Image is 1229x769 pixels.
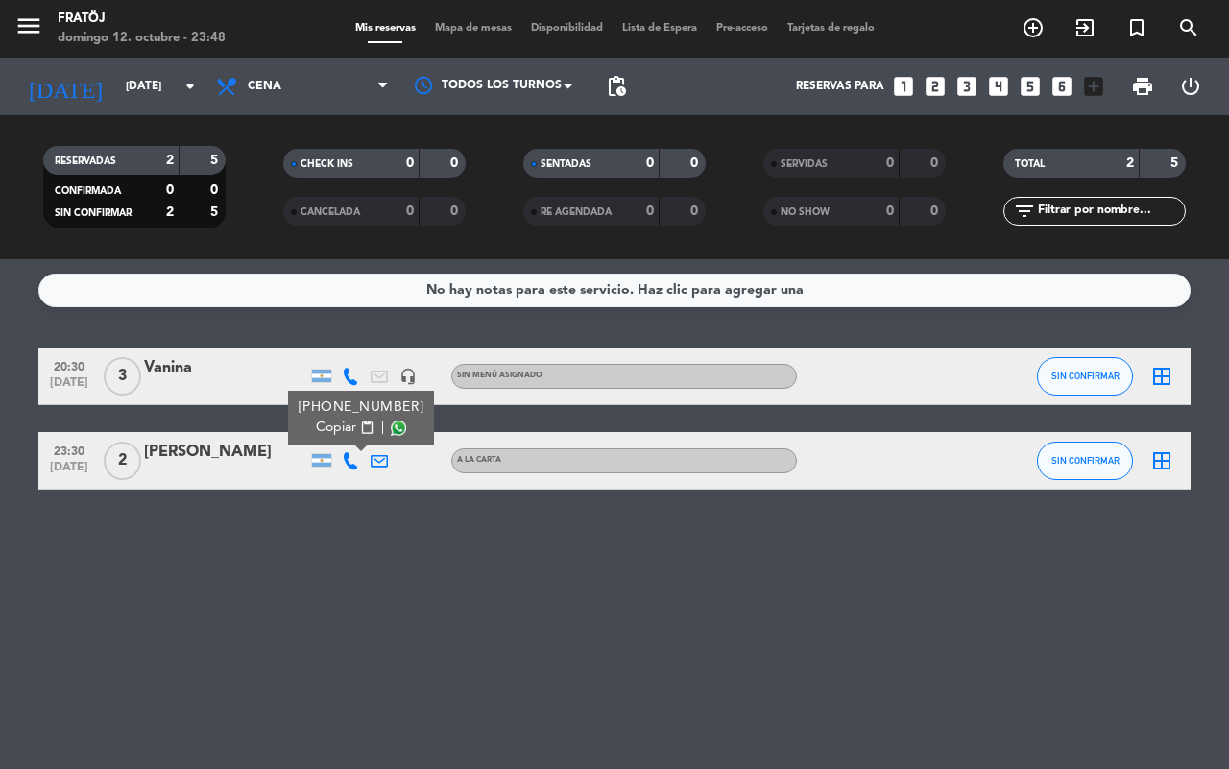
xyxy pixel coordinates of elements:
span: SIN CONFIRMAR [1051,455,1120,466]
div: No hay notas para este servicio. Haz clic para agregar una [426,279,804,301]
span: 20:30 [45,354,93,376]
i: looks_3 [954,74,979,99]
div: [PHONE_NUMBER] [299,397,424,418]
span: [DATE] [45,376,93,398]
button: Copiarcontent_paste [316,418,374,438]
strong: 0 [646,204,654,218]
i: headset_mic [399,368,417,385]
i: looks_two [923,74,948,99]
strong: 5 [210,154,222,167]
span: Reservas para [796,80,884,93]
strong: 0 [930,204,942,218]
i: turned_in_not [1125,16,1148,39]
span: Tarjetas de regalo [778,23,884,34]
strong: 0 [930,156,942,170]
strong: 2 [166,154,174,167]
span: Copiar [316,418,356,438]
div: domingo 12. octubre - 23:48 [58,29,226,48]
span: [DATE] [45,461,93,483]
span: 2 [104,442,141,480]
i: [DATE] [14,65,116,108]
span: Sin menú asignado [457,372,542,379]
span: NO SHOW [781,207,830,217]
strong: 0 [690,204,702,218]
span: CANCELADA [301,207,360,217]
strong: 2 [1126,156,1134,170]
strong: 0 [646,156,654,170]
i: search [1177,16,1200,39]
i: menu [14,12,43,40]
i: border_all [1150,365,1173,388]
strong: 0 [886,156,894,170]
span: Mapa de mesas [425,23,521,34]
span: CHECK INS [301,159,353,169]
i: add_circle_outline [1022,16,1045,39]
strong: 0 [210,183,222,197]
i: arrow_drop_down [179,75,202,98]
i: filter_list [1013,200,1036,223]
span: Disponibilidad [521,23,613,34]
span: SERVIDAS [781,159,828,169]
div: Vanina [144,355,307,380]
button: menu [14,12,43,47]
strong: 0 [166,183,174,197]
span: CONFIRMADA [55,186,121,196]
input: Filtrar por nombre... [1036,201,1185,222]
span: A LA CARTA [457,456,501,464]
div: [PERSON_NAME] [144,440,307,465]
i: looks_5 [1018,74,1043,99]
strong: 0 [406,156,414,170]
span: Lista de Espera [613,23,707,34]
strong: 0 [690,156,702,170]
span: Cena [248,80,281,93]
span: SENTADAS [541,159,591,169]
i: looks_4 [986,74,1011,99]
button: SIN CONFIRMAR [1037,357,1133,396]
span: RESERVADAS [55,156,116,166]
span: RE AGENDADA [541,207,612,217]
i: add_box [1081,74,1106,99]
strong: 2 [166,205,174,219]
strong: 0 [406,204,414,218]
strong: 0 [450,204,462,218]
i: exit_to_app [1073,16,1096,39]
span: Mis reservas [346,23,425,34]
span: print [1131,75,1154,98]
span: pending_actions [605,75,628,98]
span: SIN CONFIRMAR [1051,371,1120,381]
strong: 0 [450,156,462,170]
button: SIN CONFIRMAR [1037,442,1133,480]
div: Fratöj [58,10,226,29]
span: 23:30 [45,439,93,461]
i: looks_6 [1049,74,1074,99]
strong: 5 [210,205,222,219]
i: looks_one [891,74,916,99]
span: SIN CONFIRMAR [55,208,132,218]
span: content_paste [360,421,374,435]
span: Pre-acceso [707,23,778,34]
i: power_settings_new [1179,75,1202,98]
i: border_all [1150,449,1173,472]
strong: 0 [886,204,894,218]
span: | [381,418,385,438]
strong: 5 [1170,156,1182,170]
span: 3 [104,357,141,396]
span: TOTAL [1015,159,1045,169]
div: LOG OUT [1167,58,1215,115]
